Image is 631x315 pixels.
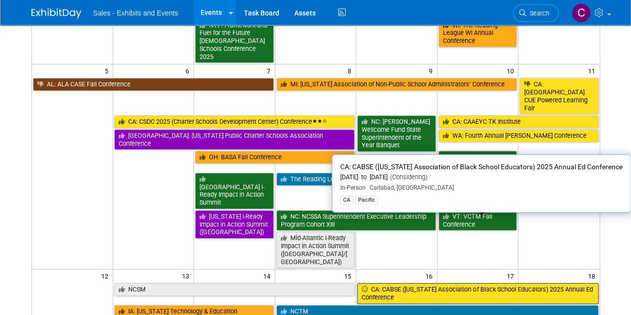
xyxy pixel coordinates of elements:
[276,210,436,231] a: NC: NCSSA Superintendent Executive Leadership Program Cohort XIII
[388,173,427,181] span: (Considering)
[526,9,549,17] span: Search
[513,4,559,22] a: Search
[114,283,355,296] a: NCSM
[505,64,518,77] span: 10
[93,9,178,17] span: Sales - Exhibits and Events
[104,64,113,77] span: 5
[572,3,591,22] img: Christine Lurz
[195,173,274,209] a: [GEOGRAPHIC_DATA] i-Ready Impact in Action Summit
[438,129,599,142] a: WA: Fourth Annual [PERSON_NAME] Conference
[276,78,517,91] a: MI: [US_STATE] Association of Non-Public School Administrators’ Conference
[266,64,275,77] span: 7
[587,64,600,77] span: 11
[100,270,113,282] span: 12
[181,270,194,282] span: 13
[195,151,355,164] a: OH: BASA Fall Conference
[340,163,623,171] span: CA: CABSE ([US_STATE] Association of Black School Educators) 2025 Annual Ed Conference
[355,196,378,205] div: Pacific
[340,196,353,205] div: CA
[438,19,517,47] a: WI: The Reading League WI Annual Conference
[357,283,598,304] a: CA: CABSE ([US_STATE] Association of Black School Educators) 2025 Annual Ed Conference
[357,115,436,152] a: NC: [PERSON_NAME] Wellcome Fund State Superintendent of the Year Banquet
[505,270,518,282] span: 17
[340,184,366,191] span: In-Person
[114,129,355,150] a: [GEOGRAPHIC_DATA]: [US_STATE] Public Charter Schools Association Conference
[424,270,437,282] span: 16
[276,232,355,268] a: Mid-Atlantic i-Ready Impact in Action Summit ([GEOGRAPHIC_DATA]/[GEOGRAPHIC_DATA])
[587,270,600,282] span: 18
[347,64,356,77] span: 8
[195,19,274,63] a: NYP: Framework and Fuel for the Future [DEMOGRAPHIC_DATA] Schools Conference 2025
[438,210,517,231] a: VT: VCTM Fall Conference
[33,78,274,91] a: AL: ALA CASE Fall Conference
[438,115,599,128] a: CA: CAAEYC TK Institute
[276,173,517,186] a: The Reading League
[438,151,517,171] a: NY: LEAD LI Fall Conference
[262,270,275,282] span: 14
[428,64,437,77] span: 9
[340,173,623,182] div: [DATE] to [DATE]
[185,64,194,77] span: 6
[195,210,274,239] a: [US_STATE] i-Ready Impact in Action Summit ([GEOGRAPHIC_DATA])
[114,115,355,128] a: CA: CSDC 2025 (Charter Schools Development Center) Conference
[519,78,598,114] a: CA: [GEOGRAPHIC_DATA] CUE Powered Learning Fair
[366,184,454,191] span: Carlsbad, [GEOGRAPHIC_DATA]
[343,270,356,282] span: 15
[31,8,81,18] img: ExhibitDay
